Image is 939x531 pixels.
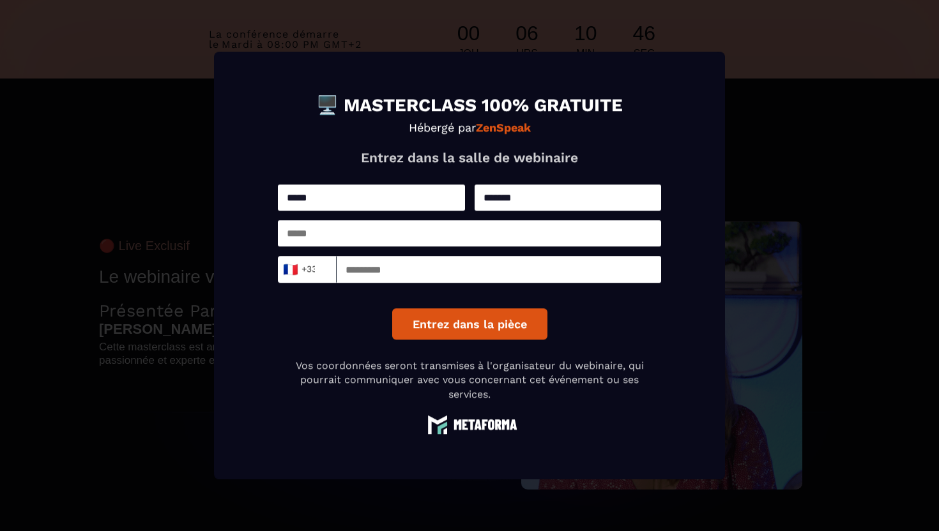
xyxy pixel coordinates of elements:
[278,96,661,114] h1: 🖥️ MASTERCLASS 100% GRATUITE
[278,256,337,283] div: Search for option
[422,414,517,434] img: logo
[278,121,661,134] p: Hébergé par
[476,121,531,134] strong: ZenSpeak
[316,260,325,279] input: Search for option
[286,260,313,278] span: +33
[278,149,661,165] p: Entrez dans la salle de webinaire
[392,308,547,340] button: Entrez dans la pièce
[282,260,298,278] span: 🇫🇷
[278,359,661,401] p: Vos coordonnées seront transmises à l'organisateur du webinaire, qui pourrait communiquer avec vo...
